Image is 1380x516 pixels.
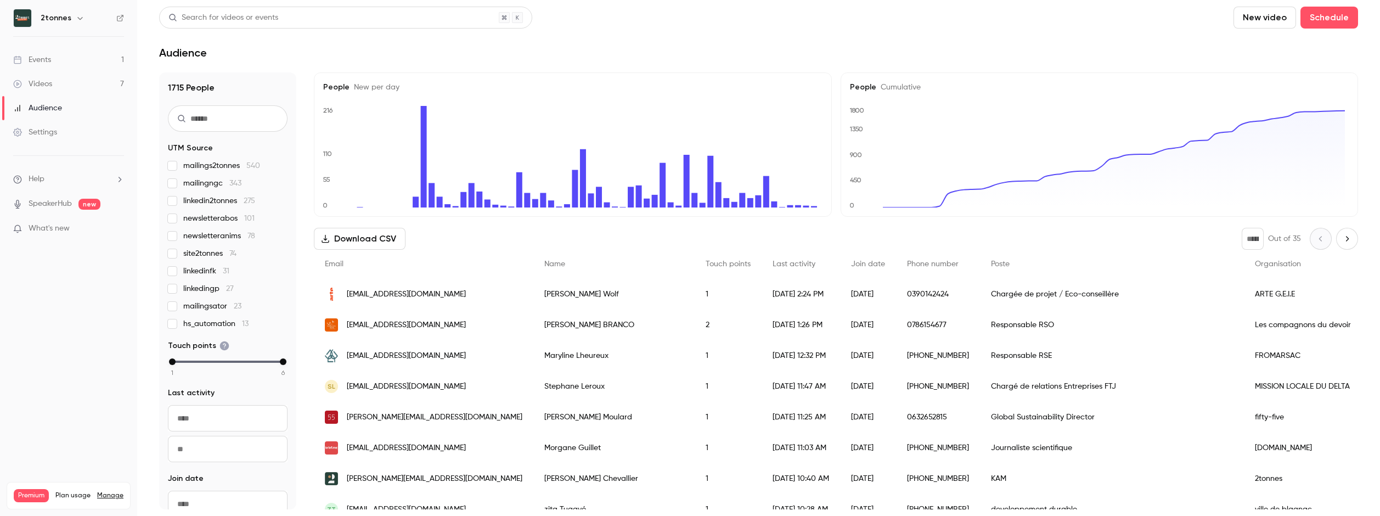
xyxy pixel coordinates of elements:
a: SpeakerHub [29,198,72,210]
span: 23 [234,302,241,310]
text: 1350 [849,125,863,133]
div: Audience [13,103,62,114]
span: [PERSON_NAME][EMAIL_ADDRESS][DOMAIN_NAME] [347,412,522,423]
span: new [78,199,100,210]
div: [PERSON_NAME] Wolf [533,279,695,310]
span: 27 [226,285,234,293]
span: 1 [171,368,173,378]
div: Chargé de relations Entreprises FTJ [980,371,1244,402]
text: 1800 [849,106,864,114]
div: Videos [13,78,52,89]
span: Join date [851,260,885,268]
div: Events [13,54,51,65]
input: From [168,405,288,431]
span: Touch points [168,340,229,351]
button: Schedule [1300,7,1358,29]
div: [DATE] 10:40 AM [762,463,840,494]
span: SL [328,382,335,391]
button: New video [1233,7,1296,29]
span: 540 [246,162,260,170]
div: [DATE] 2:24 PM [762,279,840,310]
div: Journaliste scientifique [980,433,1244,463]
span: site2tonnes [183,248,236,259]
div: 0390142424 [896,279,980,310]
div: min [169,358,176,365]
span: 343 [229,180,241,187]
div: Chargée de projet / Eco-conseillère [980,279,1244,310]
p: Out of 35 [1268,233,1301,244]
div: 1 [695,340,762,371]
img: 2tonnes.org [325,472,338,485]
div: Responsable RSE [980,340,1244,371]
text: 450 [850,176,861,184]
span: [PERSON_NAME][EMAIL_ADDRESS][DOMAIN_NAME] [347,473,522,485]
span: [EMAIL_ADDRESS][DOMAIN_NAME] [347,289,466,300]
span: UTM Source [168,143,213,154]
h1: Audience [159,46,207,59]
div: Maryline Lheureux [533,340,695,371]
img: 2tonnes [14,9,31,27]
div: [DATE] [840,433,896,463]
li: help-dropdown-opener [13,173,124,185]
span: [EMAIL_ADDRESS][DOMAIN_NAME] [347,350,466,362]
text: 55 [323,176,330,183]
span: hs_automation [183,318,249,329]
span: [EMAIL_ADDRESS][DOMAIN_NAME] [347,504,466,515]
div: [DATE] 11:25 AM [762,402,840,433]
span: 78 [247,232,255,240]
div: [PERSON_NAME] Moulard [533,402,695,433]
div: [DATE] [840,340,896,371]
div: Settings [13,127,57,138]
div: [DATE] 12:32 PM [762,340,840,371]
div: Search for videos or events [168,12,278,24]
span: 6 [281,368,285,378]
div: [PHONE_NUMBER] [896,433,980,463]
div: max [280,358,286,365]
a: Manage [97,491,123,500]
h6: 2tonnes [41,13,71,24]
div: [PHONE_NUMBER] [896,340,980,371]
span: New per day [350,83,399,91]
img: fromarsac.fr [325,349,338,362]
div: 0632652815 [896,402,980,433]
text: 0 [323,201,328,209]
span: Premium [14,489,49,502]
span: What's new [29,223,70,234]
div: Stephane Leroux [533,371,695,402]
div: 1 [695,371,762,402]
span: Name [544,260,565,268]
button: Next page [1336,228,1358,250]
div: [DATE] 1:26 PM [762,310,840,340]
div: [DATE] [840,310,896,340]
span: mailingngc [183,178,241,189]
div: [DATE] 11:47 AM [762,371,840,402]
h5: People [850,82,1349,93]
span: [EMAIL_ADDRESS][DOMAIN_NAME] [347,442,466,454]
div: [DATE] [840,279,896,310]
div: Responsable RSO [980,310,1244,340]
span: Plan usage [55,491,91,500]
h1: 1715 People [168,81,288,94]
span: [EMAIL_ADDRESS][DOMAIN_NAME] [347,381,466,392]
span: Cumulative [876,83,921,91]
div: [PHONE_NUMBER] [896,463,980,494]
div: [DATE] [840,371,896,402]
span: 31 [223,267,229,275]
span: Poste [991,260,1010,268]
span: 275 [244,197,255,205]
span: linkedingp [183,283,234,294]
div: [PERSON_NAME] Chevallier [533,463,695,494]
span: newsletteranims [183,231,255,242]
span: Email [325,260,343,268]
img: arte.tv [325,288,338,301]
span: 13 [242,320,249,328]
span: mailings2tonnes [183,160,260,171]
span: mailingsator [183,301,241,312]
div: 1 [695,463,762,494]
div: 2 [695,310,762,340]
div: 0786154677 [896,310,980,340]
button: Download CSV [314,228,405,250]
img: brief.me [325,441,338,455]
span: 101 [244,215,255,222]
img: compagnons-du-devoir.com [325,318,338,332]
